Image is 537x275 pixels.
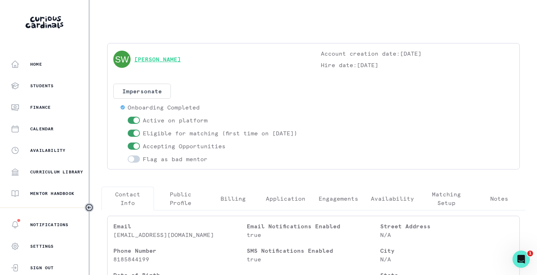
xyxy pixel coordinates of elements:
[113,255,247,264] p: 8185844199
[30,265,54,271] p: Sign Out
[143,116,208,125] p: Active on platform
[108,190,148,207] p: Contact Info
[30,83,54,89] p: Students
[426,190,467,207] p: Matching Setup
[30,169,83,175] p: Curriculum Library
[143,142,226,150] p: Accepting Opportunities
[380,230,514,239] p: N/A
[160,190,200,207] p: Public Profile
[266,194,305,203] p: Application
[490,194,508,203] p: Notes
[247,222,380,230] p: Email Notifications Enabled
[85,203,94,212] button: Toggle sidebar
[380,222,514,230] p: Street Address
[321,61,514,69] p: Hire date: [DATE]
[30,61,42,67] p: Home
[30,148,65,153] p: Availability
[247,255,380,264] p: true
[321,49,514,58] p: Account creation date: [DATE]
[113,230,247,239] p: [EMAIL_ADDRESS][DOMAIN_NAME]
[319,194,358,203] p: Engagements
[30,191,74,196] p: Mentor Handbook
[30,104,51,110] p: Finance
[113,51,131,68] img: svg
[30,222,69,228] p: Notifications
[143,155,208,163] p: Flag as bad mentor
[143,129,297,137] p: Eligible for matching (first time on [DATE])
[30,126,54,132] p: Calendar
[113,246,247,255] p: Phone Number
[247,246,380,255] p: SMS Notifications Enabled
[30,243,54,249] p: Settings
[527,251,533,256] span: 1
[380,246,514,255] p: City
[513,251,530,268] iframe: Intercom live chat
[220,194,246,203] p: Billing
[134,55,181,64] a: [PERSON_NAME]
[113,84,171,99] button: Impersonate
[380,255,514,264] p: N/A
[247,230,380,239] p: true
[113,222,247,230] p: Email
[128,103,200,112] p: Onboarding Completed
[26,16,63,28] img: Curious Cardinals Logo
[371,194,414,203] p: Availability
